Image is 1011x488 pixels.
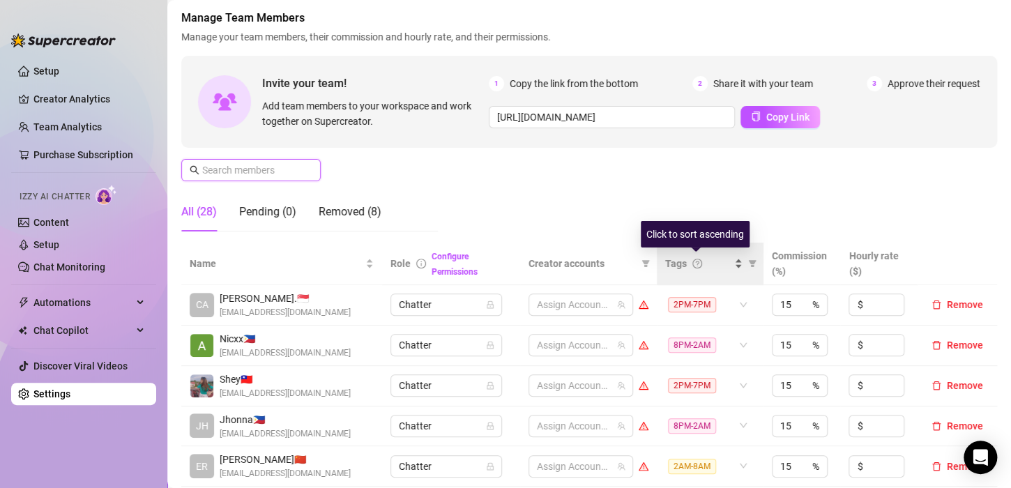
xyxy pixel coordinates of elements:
span: 2AM-8AM [668,459,716,474]
span: delete [932,381,941,390]
span: warning [639,421,648,431]
span: Chatter [399,415,494,436]
a: Chat Monitoring [33,261,105,273]
span: [EMAIL_ADDRESS][DOMAIN_NAME] [220,427,351,441]
span: Name [190,256,363,271]
span: Invite your team! [262,75,489,92]
a: Settings [33,388,70,399]
span: Share it with your team [713,76,813,91]
a: Configure Permissions [432,252,478,277]
span: Approve their request [888,76,980,91]
span: Shey 🇹🇼 [220,372,351,387]
span: 2PM-7PM [668,378,716,393]
input: Search members [202,162,301,178]
span: Chatter [399,456,494,477]
img: AI Chatter [96,185,117,205]
span: Chatter [399,294,494,315]
span: Manage Team Members [181,10,997,26]
span: [PERSON_NAME] 🇨🇳 [220,452,351,467]
span: Remove [947,420,983,432]
span: warning [639,381,648,390]
span: Add team members to your workspace and work together on Supercreator. [262,98,483,129]
span: Copy the link from the bottom [510,76,638,91]
span: team [617,381,625,390]
span: Creator accounts [529,256,636,271]
a: Purchase Subscription [33,144,145,166]
button: Remove [926,337,989,353]
span: filter [748,259,757,268]
span: warning [639,340,648,350]
span: delete [932,462,941,471]
span: 2PM-7PM [668,297,716,312]
span: Remove [947,461,983,472]
span: Remove [947,299,983,310]
span: lock [486,300,494,309]
span: Copy Link [766,112,809,123]
span: JH [196,418,208,434]
span: delete [932,421,941,431]
img: logo-BBDzfeDw.svg [11,33,116,47]
span: question-circle [692,259,702,268]
button: Remove [926,458,989,475]
span: 8PM-2AM [668,418,716,434]
a: Setup [33,66,59,77]
span: warning [639,300,648,310]
span: Tags [665,256,687,271]
span: Izzy AI Chatter [20,190,90,204]
span: Nicxx 🇵🇭 [220,331,351,346]
span: [EMAIL_ADDRESS][DOMAIN_NAME] [220,346,351,360]
span: lock [486,422,494,430]
div: Open Intercom Messenger [964,441,997,474]
span: delete [932,300,941,310]
div: Removed (8) [319,204,381,220]
span: team [617,300,625,309]
span: filter [641,259,650,268]
button: Remove [926,296,989,313]
span: Jhonna 🇵🇭 [220,412,351,427]
th: Name [181,243,382,285]
span: thunderbolt [18,297,29,308]
span: filter [639,253,653,274]
span: copy [751,112,761,121]
span: Remove [947,380,983,391]
a: Team Analytics [33,121,102,132]
span: [EMAIL_ADDRESS][DOMAIN_NAME] [220,467,351,480]
span: search [190,165,199,175]
span: warning [639,462,648,471]
span: 2 [692,76,708,91]
span: lock [486,341,494,349]
span: 3 [867,76,882,91]
span: team [617,341,625,349]
span: [EMAIL_ADDRESS][DOMAIN_NAME] [220,306,351,319]
span: [EMAIL_ADDRESS][DOMAIN_NAME] [220,387,351,400]
span: ER [196,459,208,474]
div: Pending (0) [239,204,296,220]
img: Nicxx [190,334,213,357]
a: Setup [33,239,59,250]
span: Remove [947,340,983,351]
span: 1 [489,76,504,91]
img: Chat Copilot [18,326,27,335]
span: lock [486,462,494,471]
span: team [617,422,625,430]
a: Discover Viral Videos [33,360,128,372]
span: delete [932,340,941,350]
span: Chat Copilot [33,319,132,342]
a: Creator Analytics [33,88,145,110]
span: lock [486,381,494,390]
span: info-circle [416,259,426,268]
button: Remove [926,418,989,434]
button: Copy Link [740,106,820,128]
span: Chatter [399,335,494,356]
span: filter [745,253,759,274]
button: Remove [926,377,989,394]
div: Click to sort ascending [641,221,750,247]
span: Automations [33,291,132,314]
span: team [617,462,625,471]
span: Manage your team members, their commission and hourly rate, and their permissions. [181,29,997,45]
img: Shey [190,374,213,397]
a: Content [33,217,69,228]
div: All (28) [181,204,217,220]
th: Hourly rate ($) [840,243,918,285]
span: Chatter [399,375,494,396]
